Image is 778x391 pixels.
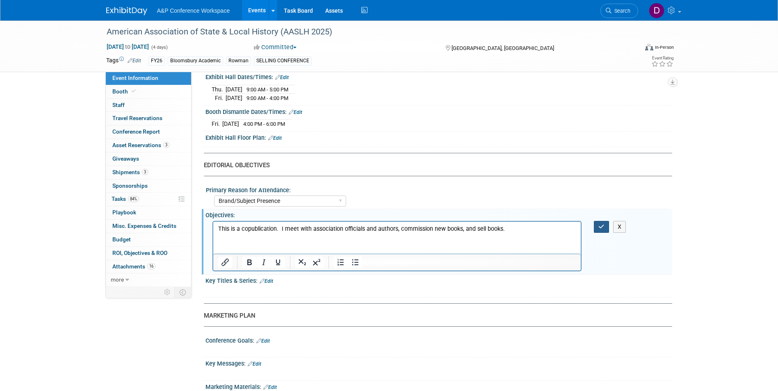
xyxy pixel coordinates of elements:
[222,120,239,128] td: [DATE]
[257,257,271,268] button: Italic
[112,102,125,108] span: Staff
[204,161,666,170] div: EDITORIAL OBJECTIVES
[106,99,191,112] a: Staff
[205,209,672,219] div: Objectives:
[289,109,302,115] a: Edit
[106,43,149,50] span: [DATE] [DATE]
[205,334,672,345] div: Conference Goals:
[106,56,141,66] td: Tags
[106,112,191,125] a: Travel Reservations
[132,89,136,93] i: Booth reservation complete
[106,260,191,273] a: Attachments16
[163,142,169,148] span: 3
[226,94,242,102] td: [DATE]
[157,7,230,14] span: A&P Conference Workspace
[275,75,289,80] a: Edit
[106,247,191,260] a: ROI, Objectives & ROO
[452,45,554,51] span: [GEOGRAPHIC_DATA], [GEOGRAPHIC_DATA]
[112,155,139,162] span: Giveaways
[106,7,147,15] img: ExhibitDay
[112,209,136,216] span: Playbook
[204,311,666,320] div: MARKETING PLAN
[600,4,638,18] a: Search
[651,56,673,60] div: Event Rating
[212,120,222,128] td: Fri.
[106,193,191,206] a: Tasks84%
[112,142,169,148] span: Asset Reservations
[112,250,167,256] span: ROI, Objectives & ROO
[112,75,158,81] span: Event Information
[212,85,226,94] td: Thu.
[106,220,191,233] a: Misc. Expenses & Credits
[104,25,626,39] div: American Association of State & Local History (AASLH 2025)
[128,196,139,202] span: 84%
[174,287,191,298] td: Toggle Event Tabs
[655,44,674,50] div: In-Person
[112,88,137,95] span: Booth
[268,135,282,141] a: Edit
[112,223,176,229] span: Misc. Expenses & Credits
[112,263,155,270] span: Attachments
[611,8,630,14] span: Search
[124,43,132,50] span: to
[334,257,348,268] button: Numbered list
[205,71,672,82] div: Exhibit Hall Dates/Times:
[106,180,191,193] a: Sponsorships
[106,139,191,152] a: Asset Reservations3
[106,166,191,179] a: Shipments3
[348,257,362,268] button: Bullet list
[246,86,288,93] span: 9:00 AM - 5:00 PM
[142,169,148,175] span: 3
[248,361,261,367] a: Edit
[206,184,668,194] div: Primary Reason for Attendance:
[212,94,226,102] td: Fri.
[148,57,165,65] div: FY26
[613,221,626,233] button: X
[112,115,162,121] span: Travel Reservations
[106,72,191,85] a: Event Information
[242,257,256,268] button: Bold
[263,384,277,390] a: Edit
[106,125,191,139] a: Conference Report
[295,257,309,268] button: Subscript
[243,121,285,127] span: 4:00 PM - 6:00 PM
[271,257,285,268] button: Underline
[260,278,273,284] a: Edit
[112,128,160,135] span: Conference Report
[205,357,672,368] div: Key Messages:
[112,236,131,243] span: Budget
[111,276,124,283] span: more
[112,195,139,202] span: Tasks
[205,132,672,142] div: Exhibit Hall Floor Plan:
[256,338,270,344] a: Edit
[106,273,191,286] a: more
[168,57,223,65] div: Bloomsbury Academic
[106,206,191,219] a: Playbook
[106,233,191,246] a: Budget
[254,57,312,65] div: SELLING CONFERENCE
[213,222,581,254] iframe: Rich Text Area
[246,95,288,101] span: 9:00 AM - 4:00 PM
[218,257,232,268] button: Insert/edit link
[251,43,300,52] button: Committed
[147,263,155,269] span: 16
[112,182,148,189] span: Sponsorships
[649,3,664,18] img: Debbie Gershenowitz
[226,57,251,65] div: Rowman
[160,287,175,298] td: Personalize Event Tab Strip
[106,152,191,166] a: Giveaways
[112,169,148,175] span: Shipments
[645,44,653,50] img: Format-Inperson.png
[106,85,191,98] a: Booth
[590,43,674,55] div: Event Format
[205,275,672,285] div: Key Titles & Series:
[151,45,168,50] span: (4 days)
[226,85,242,94] td: [DATE]
[310,257,324,268] button: Superscript
[128,58,141,64] a: Edit
[205,106,672,116] div: Booth Dismantle Dates/Times:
